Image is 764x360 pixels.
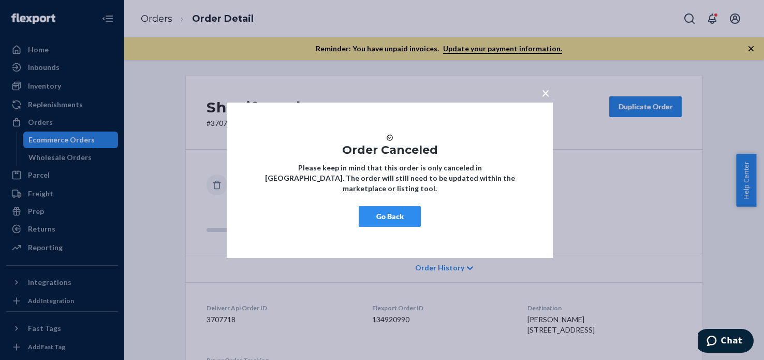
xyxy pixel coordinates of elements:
[265,163,515,193] strong: Please keep in mind that this order is only canceled in [GEOGRAPHIC_DATA]. The order will still n...
[359,206,421,227] button: Go Back
[698,329,754,355] iframe: Opens a widget where you can chat to one of our agents
[258,143,522,156] h1: Order Canceled
[541,83,550,101] span: ×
